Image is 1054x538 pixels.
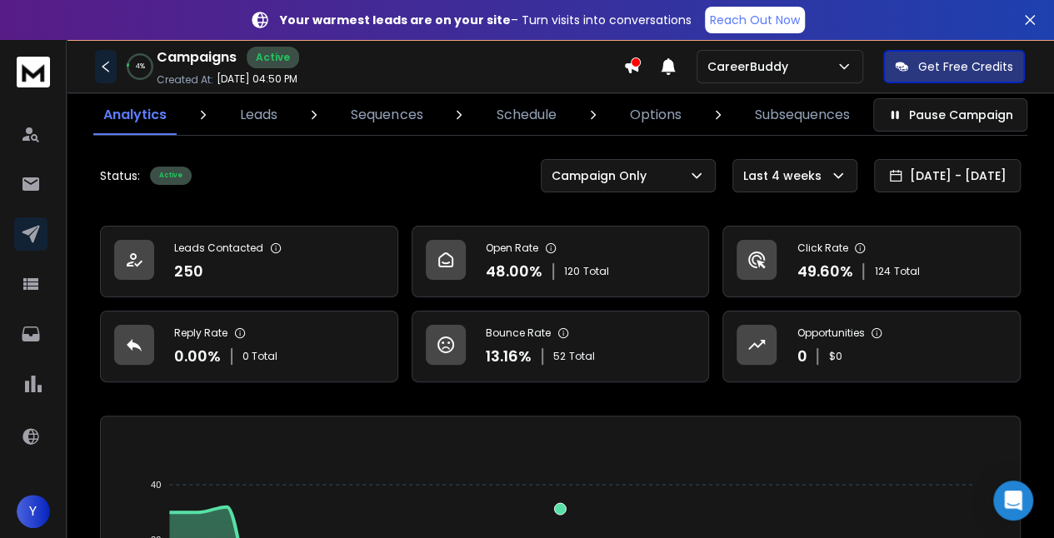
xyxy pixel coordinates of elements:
[157,73,213,87] p: Created At:
[583,265,609,278] span: Total
[17,57,50,87] img: logo
[240,105,277,125] p: Leads
[497,105,557,125] p: Schedule
[873,98,1027,132] button: Pause Campaign
[993,481,1033,521] div: Open Intercom Messenger
[552,167,653,184] p: Campaign Only
[918,58,1013,75] p: Get Free Credits
[797,326,864,340] p: Opportunities
[230,95,287,135] a: Leads
[174,326,227,340] p: Reply Rate
[136,62,145,72] p: 4 %
[705,7,805,33] a: Reach Out Now
[620,95,692,135] a: Options
[17,495,50,528] button: Y
[100,311,398,382] a: Reply Rate0.00%0 Total
[174,242,263,255] p: Leads Contacted
[280,12,511,28] strong: Your warmest leads are on your site
[93,95,177,135] a: Analytics
[883,50,1025,83] button: Get Free Credits
[351,105,422,125] p: Sequences
[553,350,566,363] span: 52
[412,311,710,382] a: Bounce Rate13.16%52Total
[100,226,398,297] a: Leads Contacted250
[569,350,595,363] span: Total
[722,226,1021,297] a: Click Rate49.60%124Total
[247,47,299,68] div: Active
[151,480,161,490] tspan: 40
[157,47,237,67] h1: Campaigns
[564,265,580,278] span: 120
[217,72,297,86] p: [DATE] 04:50 PM
[486,242,538,255] p: Open Rate
[242,350,277,363] p: 0 Total
[174,345,221,368] p: 0.00 %
[797,260,852,283] p: 49.60 %
[893,265,919,278] span: Total
[874,159,1021,192] button: [DATE] - [DATE]
[743,167,828,184] p: Last 4 weeks
[707,58,795,75] p: CareerBuddy
[630,105,682,125] p: Options
[874,265,890,278] span: 124
[722,311,1021,382] a: Opportunities0$0
[487,95,567,135] a: Schedule
[710,12,800,28] p: Reach Out Now
[341,95,432,135] a: Sequences
[486,260,542,283] p: 48.00 %
[745,95,860,135] a: Subsequences
[755,105,850,125] p: Subsequences
[100,167,140,184] p: Status:
[280,12,692,28] p: – Turn visits into conversations
[103,105,167,125] p: Analytics
[486,345,532,368] p: 13.16 %
[150,167,192,185] div: Active
[412,226,710,297] a: Open Rate48.00%120Total
[797,345,807,368] p: 0
[828,350,842,363] p: $ 0
[486,326,551,340] p: Bounce Rate
[797,242,847,255] p: Click Rate
[174,260,203,283] p: 250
